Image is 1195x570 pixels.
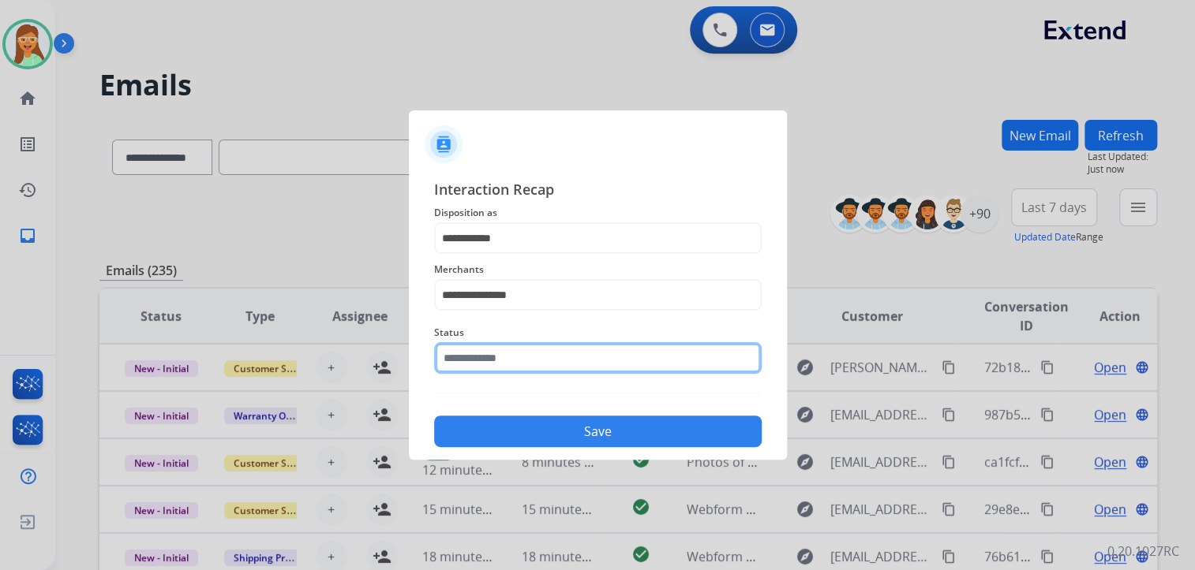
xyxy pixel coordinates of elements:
img: contact-recap-line.svg [434,393,762,393]
p: 0.20.1027RC [1107,542,1179,561]
img: contactIcon [425,125,463,163]
span: Interaction Recap [434,178,762,203]
span: Status [434,323,762,342]
span: Merchants [434,260,762,279]
span: Disposition as [434,203,762,222]
button: Save [434,415,762,447]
